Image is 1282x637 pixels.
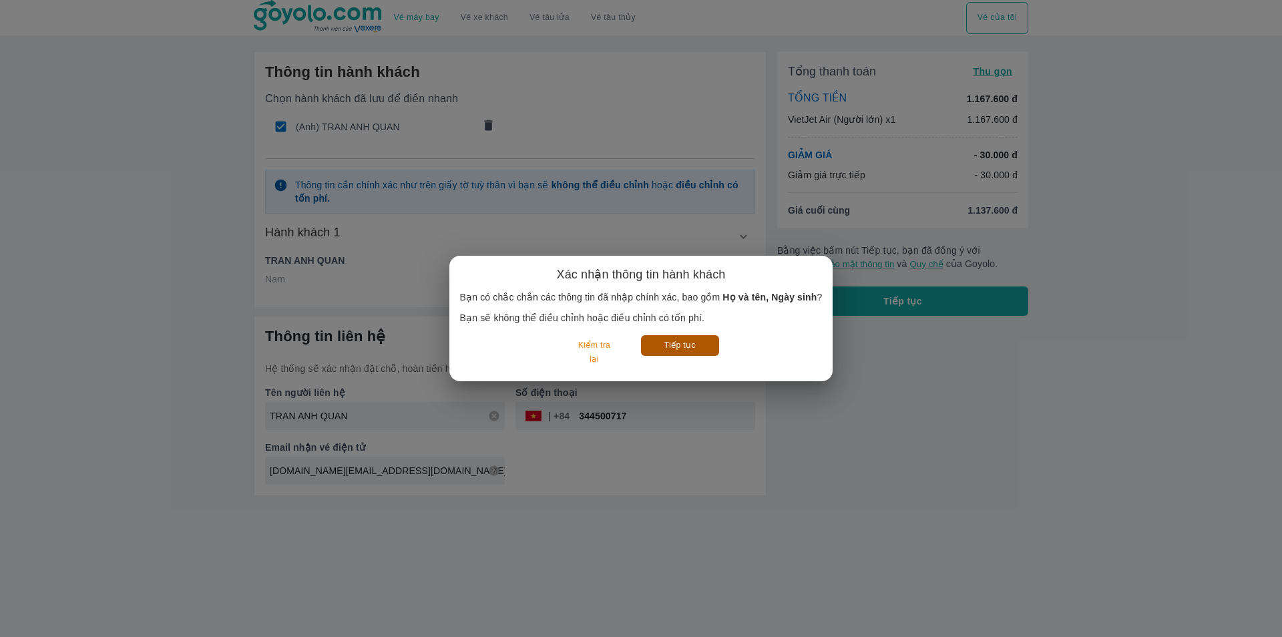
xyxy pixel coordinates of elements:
button: Tiếp tục [641,335,719,356]
p: Bạn sẽ không thể điều chỉnh hoặc điều chỉnh có tốn phí. [460,311,823,325]
button: Kiểm tra lại [563,335,625,371]
p: Bạn có chắc chắn các thông tin đã nhập chính xác, bao gồm ? [460,290,823,304]
h6: Xác nhận thông tin hành khách [557,266,726,282]
b: Họ và tên, Ngày sinh [722,292,817,302]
